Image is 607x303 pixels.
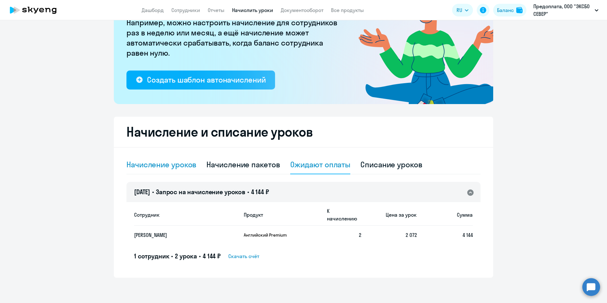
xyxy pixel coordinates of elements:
[533,3,592,18] p: Предоплата, ООО "ЭКСБО СЕВЕР"
[463,232,473,238] span: 4 144
[247,188,249,196] span: •
[281,7,323,13] a: Документооборот
[134,252,169,260] span: 1 сотрудник
[134,232,226,238] p: [PERSON_NAME]
[239,204,322,226] th: Продукт
[322,204,361,226] th: К начислению
[208,7,224,13] a: Отчеты
[406,232,417,238] span: 2 072
[497,6,514,14] div: Баланс
[147,75,266,85] div: Создать шаблон автоначислений
[175,252,197,260] span: 2 урока
[530,3,602,18] button: Предоплата, ООО "ЭКСБО СЕВЕР"
[126,71,275,90] button: Создать шаблон автоначислений
[417,204,473,226] th: Сумма
[228,252,259,260] span: Скачать счёт
[206,159,280,170] div: Начисление пакетов
[142,7,164,13] a: Дашборд
[152,188,154,196] span: •
[171,252,173,260] span: •
[493,4,526,16] button: Балансbalance
[126,159,196,170] div: Начисление уроков
[331,7,364,13] a: Все продукты
[156,188,245,196] span: Запрос на начисление уроков
[251,188,269,196] span: 4 144 ₽
[126,7,341,58] p: [PERSON_NAME] больше не придётся начислять вручную. Например, можно настроить начисление для сотр...
[171,7,200,13] a: Сотрудники
[457,6,462,14] span: RU
[126,124,481,139] h2: Начисление и списание уроков
[134,188,150,196] span: [DATE]
[359,232,361,238] span: 2
[361,204,417,226] th: Цена за урок
[360,159,422,170] div: Списание уроков
[134,204,239,226] th: Сотрудник
[199,252,201,260] span: •
[203,252,221,260] span: 4 144 ₽
[244,232,291,238] p: Английский Premium
[232,7,273,13] a: Начислить уроки
[452,4,473,16] button: RU
[290,159,351,170] div: Ожидают оплаты
[516,7,523,13] img: balance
